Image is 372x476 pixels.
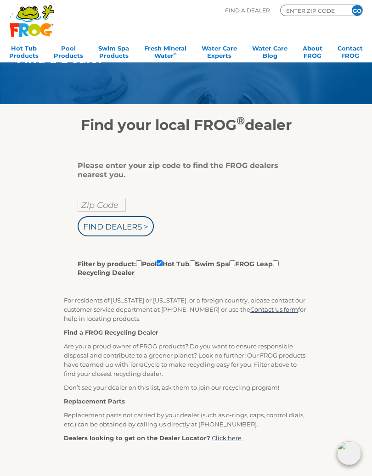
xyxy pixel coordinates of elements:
[237,114,245,127] sup: ®
[225,5,270,16] p: Find A Dealer
[338,42,363,60] a: ContactFROG
[136,260,142,266] input: Filter by product:PoolHot TubSwim SpaFROG LeapRecycling Dealer
[64,342,308,378] p: Are you a proud owner of FROG products? Do you want to ensure responsible disposal and contribute...
[78,216,154,236] input: Find Dealers >
[17,51,333,66] h1: Find a Dealer
[64,383,308,392] p: Don’t see your dealer on this list, ask them to join our recycling program!
[144,42,186,60] a: Fresh MineralWater∞
[54,42,83,60] a: PoolProducts
[212,434,242,442] a: Click here
[64,410,308,429] p: Replacement parts not carried by your dealer (such as o-rings, caps, control dials, etc.) can be ...
[352,5,362,16] input: GO
[229,260,235,266] input: Filter by product:PoolHot TubSwim SpaFROG LeapRecycling Dealer
[78,258,287,277] label: Filter by product: Pool Hot Tub Swim Spa FROG Leap Recycling Dealer
[303,42,322,60] a: AboutFROG
[190,260,196,266] input: Filter by product:PoolHot TubSwim SpaFROG LeapRecycling Dealer
[157,260,163,266] input: Filter by product:PoolHot TubSwim SpaFROG LeapRecycling Dealer
[98,42,129,60] a: Swim SpaProducts
[285,6,340,15] input: Zip Code Form
[64,434,210,442] strong: Dealers looking to get on the Dealer Locator?
[202,42,237,60] a: Water CareExperts
[252,42,287,60] a: Water CareBlog
[273,260,279,266] input: Filter by product:PoolHot TubSwim SpaFROG LeapRecycling Dealer
[64,329,158,336] strong: Find a FROG Recycling Dealer
[174,51,177,56] sup: ∞
[337,441,361,465] img: openIcon
[9,42,39,60] a: Hot TubProducts
[64,398,125,405] strong: Replacement Parts
[3,116,369,134] h2: Find your local FROG dealer
[250,306,298,313] a: Contact Us form
[78,161,287,179] div: Please enter your zip code to find the FROG dealers nearest you.
[64,296,308,323] p: For residents of [US_STATE] or [US_STATE], or a foreign country, please contact our customer serv...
